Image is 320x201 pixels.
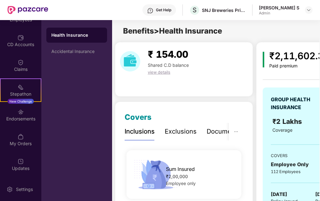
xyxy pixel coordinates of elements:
[51,49,102,54] div: Accidental Insurance
[166,165,195,173] span: Sum Insured
[306,8,311,13] img: svg+xml;base64,PHN2ZyBpZD0iRHJvcGRvd24tMzJ4MzIiIHhtbG5zPSJodHRwOi8vd3d3LnczLm9yZy8yMDAwL3N2ZyIgd2...
[125,113,152,122] span: Covers
[14,186,35,193] div: Settings
[156,8,171,13] div: Get Help
[148,49,188,60] span: ₹ 154.00
[18,134,24,140] img: svg+xml;base64,PHN2ZyBpZD0iTXlfT3JkZXJzIiBkYXRhLW5hbWU9Ik15IE9yZGVycyIgeG1sbnM9Imh0dHA6Ly93d3cudz...
[259,5,299,11] div: [PERSON_NAME] S
[165,127,197,136] div: Exclusions
[8,6,48,14] img: New Pazcare Logo
[259,11,299,16] div: Admin
[125,127,155,136] div: Inclusions
[148,62,189,68] span: Shared C.D balance
[7,186,13,193] img: svg+xml;base64,PHN2ZyBpZD0iU2V0dGluZy0yMHgyMCIgeG1sbnM9Imh0dHA6Ly93d3cudzMub3JnLzIwMDAvc3ZnIiB3aW...
[202,7,246,13] div: SNJ Breweries Private limited
[166,173,236,180] div: ₹2,00,000
[272,117,304,125] span: ₹2 Lakhs
[18,158,24,165] img: svg+xml;base64,PHN2ZyBpZD0iVXBkYXRlZCIgeG1sbnM9Imh0dHA6Ly93d3cudzMub3JnLzIwMDAvc3ZnIiB3aWR0aD0iMj...
[166,181,196,186] span: Employee only
[272,127,292,133] span: Coverage
[193,6,197,14] span: S
[147,8,153,14] img: svg+xml;base64,PHN2ZyBpZD0iSGVscC0zMngzMiIgeG1sbnM9Imh0dHA6Ly93d3cudzMub3JnLzIwMDAvc3ZnIiB3aWR0aD...
[148,70,170,75] span: view details
[229,123,243,140] button: ellipsis
[234,130,238,134] span: ellipsis
[18,109,24,115] img: svg+xml;base64,PHN2ZyBpZD0iRW5kb3JzZW1lbnRzIiB4bWxucz0iaHR0cDovL3d3dy53My5vcmcvMjAwMC9zdmciIHdpZH...
[263,52,264,67] img: icon
[271,191,287,198] span: [DATE]
[132,158,179,191] img: icon
[8,99,34,104] div: New Challenge
[123,26,222,35] span: Benefits > Health Insurance
[120,51,140,71] img: download
[51,32,102,38] div: Health Insurance
[1,91,41,97] div: Stepathon
[207,127,241,136] div: Documents
[18,59,24,66] img: svg+xml;base64,PHN2ZyBpZD0iQ2xhaW0iIHhtbG5zPSJodHRwOi8vd3d3LnczLm9yZy8yMDAwL3N2ZyIgd2lkdGg9IjIwIi...
[18,84,24,90] img: svg+xml;base64,PHN2ZyB4bWxucz0iaHR0cDovL3d3dy53My5vcmcvMjAwMC9zdmciIHdpZHRoPSIyMSIgaGVpZ2h0PSIyMC...
[18,34,24,41] img: svg+xml;base64,PHN2ZyBpZD0iQ0RfQWNjb3VudHMiIGRhdGEtbmFtZT0iQ0QgQWNjb3VudHMiIHhtbG5zPSJodHRwOi8vd3...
